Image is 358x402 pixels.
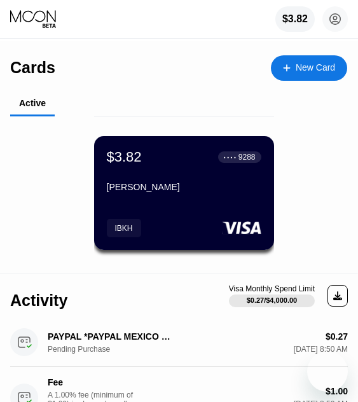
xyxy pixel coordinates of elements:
div: [DATE] 8:50 AM [294,345,348,354]
div: [PERSON_NAME] [107,182,261,192]
div: $0.27 [326,331,348,342]
div: PAYPAL *PAYPAL MEXICO CITY MXPending Purchase$0.27[DATE] 8:50 AM [10,318,348,367]
div: Visa Monthly Spend Limit$0.27/$4,000.00 [229,284,315,307]
div: $3.82 [275,6,315,32]
div: $3.82● ● ● ●9288[PERSON_NAME]IBKH [94,136,274,250]
div: Pending Purchase [48,345,111,354]
div: New Card [271,55,347,81]
div: $0.27 / $4,000.00 [247,296,298,304]
div: PAYPAL *PAYPAL MEXICO CITY MX [48,331,175,342]
iframe: Button to launch messaging window [307,351,348,392]
div: Cards [10,59,55,77]
div: New Card [296,62,335,73]
div: $1.00 [326,386,348,396]
div: $3.82 [282,13,308,25]
div: $3.82 [107,149,142,165]
div: Visa Monthly Spend Limit [229,284,315,293]
div: Active [19,98,46,108]
div: 9288 [238,153,256,162]
div: Activity [10,291,67,310]
div: IBKH [107,219,141,237]
div: ● ● ● ● [224,155,237,159]
div: Fee [48,377,175,387]
div: IBKH [114,224,132,233]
